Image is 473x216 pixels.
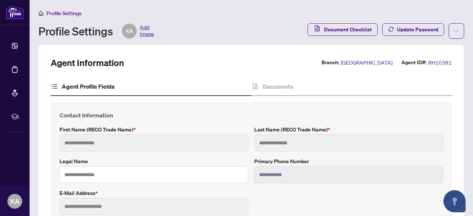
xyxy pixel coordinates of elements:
[140,24,154,38] span: Add Image
[126,27,133,35] span: KA
[454,28,459,34] span: ellipsis
[254,157,443,165] label: Primary Phone Number
[321,58,339,67] label: Branch:
[382,23,444,36] button: Update Password
[341,58,392,67] span: [GEOGRAPHIC_DATA]
[307,23,378,36] button: Document Checklist
[59,111,443,120] h4: Contact Information
[59,126,248,134] label: First Name (RECO Trade Name)
[59,189,248,197] label: E-mail Address
[47,10,82,17] span: Profile Settings
[59,157,248,165] label: Legal Name
[6,6,24,19] img: logo
[254,126,443,134] label: Last Name (RECO Trade Name)
[10,196,20,206] span: KA
[62,82,115,91] h4: Agent Profile Fields
[263,82,293,91] h4: Documents
[324,24,372,35] span: Document Checklist
[401,58,427,67] label: Agent ID#:
[38,24,154,38] div: Profile Settings
[397,24,438,35] span: Update Password
[428,58,452,67] span: RH10381
[38,11,44,16] span: home
[443,190,466,212] button: Open asap
[51,57,124,69] h2: Agent Information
